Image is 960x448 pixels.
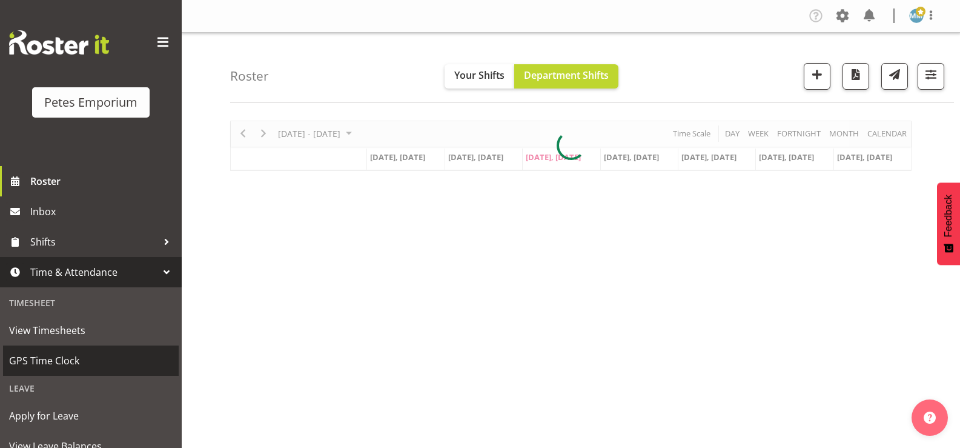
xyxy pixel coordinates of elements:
button: Send a list of all shifts for the selected filtered period to all rostered employees. [881,63,908,90]
a: GPS Time Clock [3,346,179,376]
span: View Timesheets [9,321,173,339]
div: Timesheet [3,290,179,315]
div: Leave [3,376,179,401]
img: mandy-mosley3858.jpg [909,8,924,23]
span: Department Shifts [524,69,609,82]
span: Feedback [943,195,954,237]
span: Shifts [30,233,157,251]
button: Filter Shifts [918,63,944,90]
div: Petes Emporium [44,93,137,112]
a: Apply for Leave [3,401,179,431]
img: Rosterit website logo [9,30,109,55]
span: Time & Attendance [30,263,157,281]
button: Add a new shift [804,63,830,90]
span: Your Shifts [454,69,505,82]
button: Your Shifts [445,64,514,89]
button: Download a PDF of the roster according to the set date range. [842,63,869,90]
span: GPS Time Clock [9,352,173,370]
span: Roster [30,172,176,190]
button: Department Shifts [514,64,618,89]
img: help-xxl-2.png [924,412,936,424]
a: View Timesheets [3,315,179,346]
span: Apply for Leave [9,407,173,425]
button: Feedback - Show survey [937,182,960,265]
span: Inbox [30,202,176,221]
h4: Roster [230,69,269,83]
